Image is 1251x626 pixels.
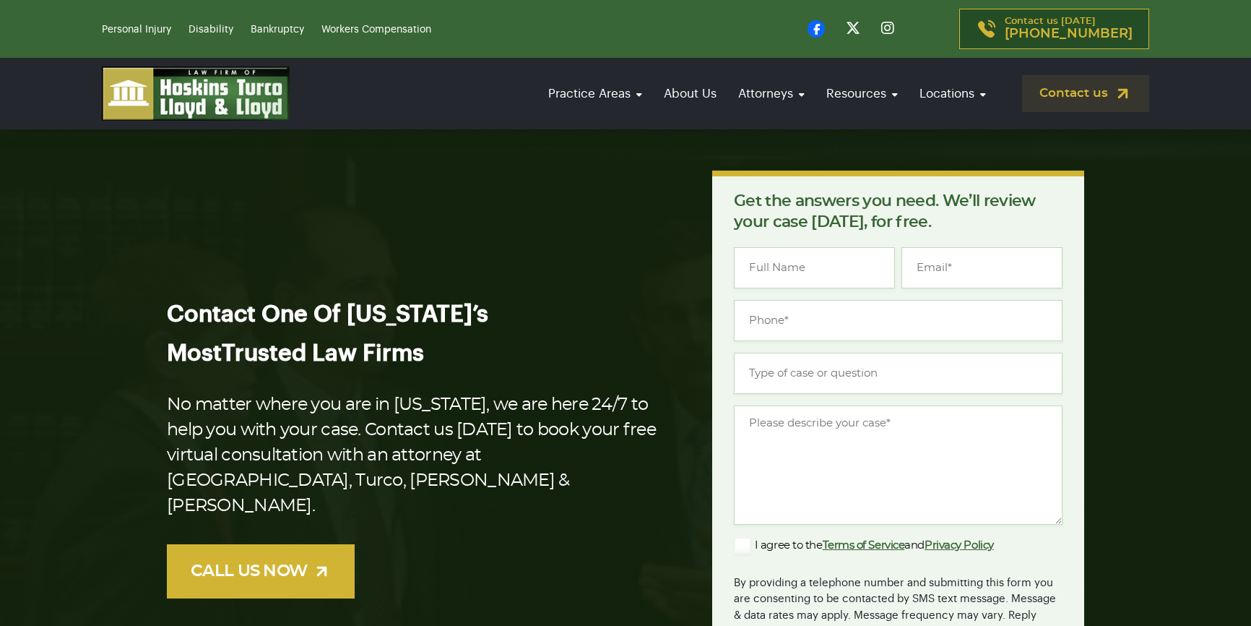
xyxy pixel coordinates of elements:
input: Phone* [734,300,1062,341]
p: Get the answers you need. We’ll review your case [DATE], for free. [734,191,1062,233]
a: Workers Compensation [321,25,431,35]
a: Contact us [1022,75,1149,112]
a: Contact us [DATE][PHONE_NUMBER] [959,9,1149,49]
a: Terms of Service [823,540,905,551]
a: Personal Injury [102,25,171,35]
label: I agree to the and [734,537,994,554]
a: Disability [189,25,233,35]
p: Contact us [DATE] [1005,17,1133,41]
span: Trusted Law Firms [222,342,424,365]
a: Resources [819,73,905,114]
img: logo [102,67,290,121]
a: About Us [657,73,724,114]
a: Practice Areas [541,73,649,114]
a: CALL US NOW [167,544,355,599]
a: Locations [912,73,993,114]
span: Contact One Of [US_STATE]’s [167,303,488,326]
a: Privacy Policy [925,540,994,551]
span: [PHONE_NUMBER] [1005,27,1133,41]
a: Bankruptcy [251,25,304,35]
input: Full Name [734,247,895,288]
p: No matter where you are in [US_STATE], we are here 24/7 to help you with your case. Contact us [D... [167,393,666,519]
input: Email* [901,247,1062,288]
a: Attorneys [731,73,812,114]
span: Most [167,342,222,365]
input: Type of case or question [734,353,1062,394]
img: arrow-up-right-light.svg [313,562,331,580]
